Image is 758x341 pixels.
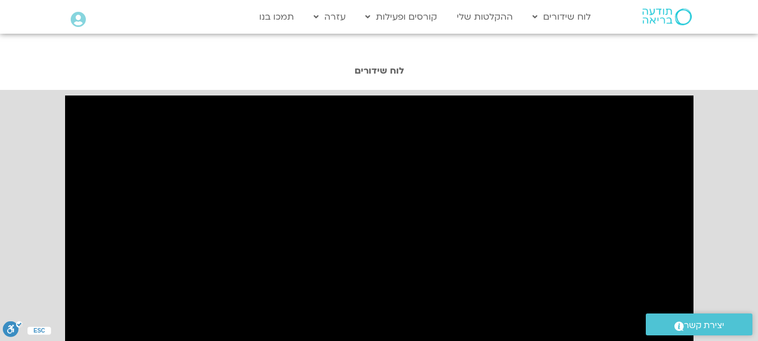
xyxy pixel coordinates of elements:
[684,318,724,333] span: יצירת קשר
[451,6,518,28] a: ההקלטות שלי
[527,6,596,28] a: לוח שידורים
[59,66,699,76] h1: לוח שידורים
[642,8,692,25] img: תודעה בריאה
[360,6,443,28] a: קורסים ופעילות
[308,6,351,28] a: עזרה
[646,313,752,335] a: יצירת קשר
[254,6,300,28] a: תמכו בנו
